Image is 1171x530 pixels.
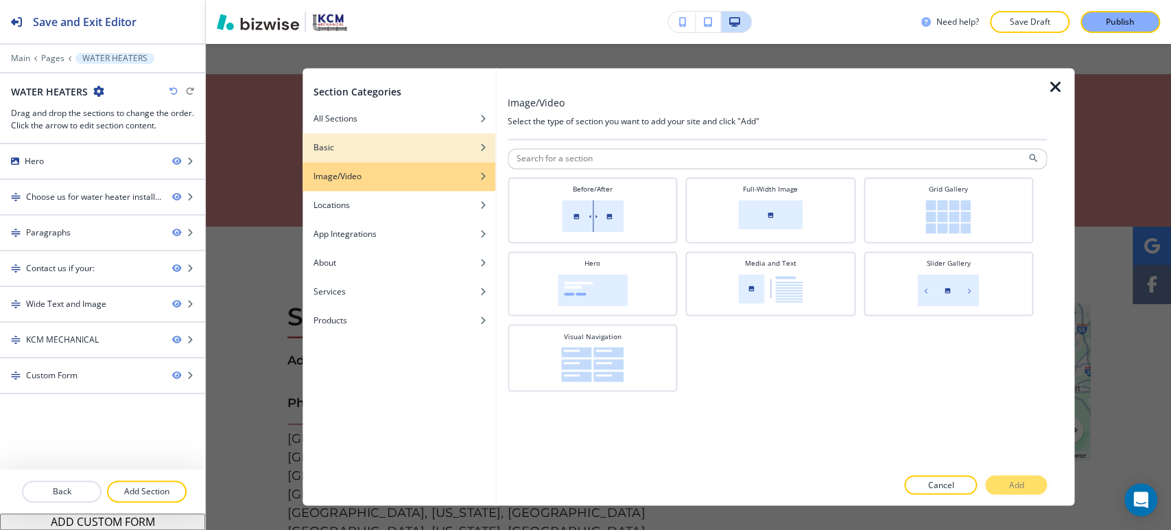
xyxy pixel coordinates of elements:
img: Drag [11,228,21,238]
div: Visual NavigationBOXY_VISUAL_NAVIGATION [508,324,677,391]
h3: Need help? [936,16,979,28]
div: Full-Width ImageBOXY_FULL_WIDTH_IMAGE [686,177,855,243]
img: Drag [11,192,21,202]
div: Contact us if your: [26,262,95,275]
h2: Save and Exit Editor [33,14,137,30]
div: KCM MECHANICAL [26,334,99,346]
h4: About [314,257,336,269]
button: App Integrations [303,220,495,249]
h4: Grid Gallery [929,184,968,194]
p: Add Section [108,485,185,498]
button: Main [11,54,30,63]
h4: Before/After [573,184,613,194]
button: Services [303,277,495,306]
img: BOXY_BEFORE_AFTER [562,200,624,232]
div: Open Intercom Messenger [1124,483,1157,516]
img: BOXY_GRID_GALLERY [926,200,971,233]
button: Save Draft [990,11,1069,33]
div: Paragraphs [26,227,71,239]
p: Save Draft [1008,16,1052,28]
h4: Select the type of section you want to add your site and click "Add" [508,115,1047,128]
h3: Image/Video [508,95,565,110]
button: WATER HEATERS [75,53,154,64]
img: Bizwise Logo [217,14,299,30]
h4: Image/Video [314,170,362,183]
h2: Section Categories [314,84,401,99]
div: Custom Form [26,369,78,382]
p: Cancel [927,479,954,492]
img: BOXY_HERO [558,274,628,306]
button: Back [22,481,102,503]
button: Pages [41,54,64,63]
h4: Full-Width Image [743,184,798,194]
img: Drag [11,335,21,345]
p: WATER HEATERS [82,54,147,63]
img: Your Logo [311,12,348,31]
h4: Visual Navigation [564,331,622,341]
button: Products [303,306,495,335]
div: Slider GalleryBOXY_SLIDER_GALLERY [864,251,1033,316]
div: HeroBOXY_HERO [508,251,677,316]
h4: Products [314,314,347,327]
button: Image/Video [303,162,495,191]
input: Search for a section [508,148,1047,169]
div: Choose us for water heater installation servicesin the Naperville, Plainfield or Sandwich, IL area [26,191,161,203]
h2: WATER HEATERS [11,84,88,99]
h4: App Integrations [314,228,377,240]
h4: All Sections [314,113,357,125]
img: Drag [11,371,21,380]
p: Back [23,485,100,498]
div: Grid GalleryBOXY_GRID_GALLERY [864,177,1033,243]
button: All Sections [303,104,495,133]
h3: Drag and drop the sections to change the order. Click the arrow to edit section content. [11,107,194,132]
div: Before/AfterBOXY_BEFORE_AFTER [508,177,677,243]
h4: Hero [584,258,600,268]
img: BOXY_SLIDER_GALLERY [918,274,980,306]
div: Wide Text and Image [26,298,106,310]
h4: Slider Gallery [927,258,971,268]
h4: Services [314,286,346,298]
div: Hero [25,155,44,168]
img: BOXY_VISUAL_NAVIGATION [561,347,624,382]
img: Drag [11,264,21,273]
button: Publish [1080,11,1160,33]
h4: Media and Text [745,258,796,268]
button: Locations [303,191,495,220]
p: Publish [1106,16,1135,28]
button: About [303,249,495,277]
img: BOXY_MEDIA_AND_TEXT [738,274,803,303]
button: Add Section [107,481,187,503]
img: BOXY_FULL_WIDTH_IMAGE [738,200,803,229]
h4: Locations [314,199,350,211]
h4: Basic [314,141,334,154]
button: Cancel [904,476,977,495]
button: Basic [303,133,495,162]
div: Media and TextBOXY_MEDIA_AND_TEXT [686,251,855,316]
img: Drag [11,299,21,309]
